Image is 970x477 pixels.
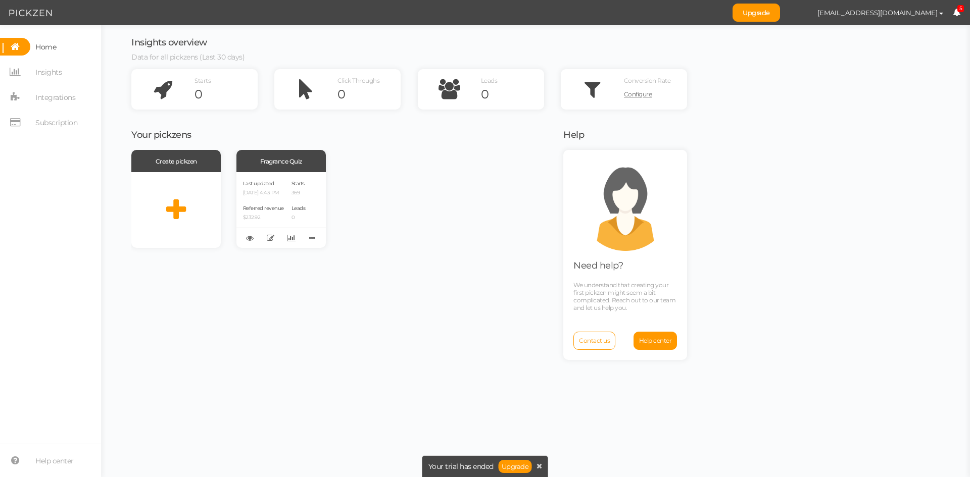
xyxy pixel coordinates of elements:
[243,190,284,196] p: [DATE] 4:43 PM
[624,77,671,84] span: Conversion Rate
[428,463,494,470] span: Your trial has ended
[292,215,306,221] p: 0
[35,39,56,55] span: Home
[131,129,191,140] span: Your pickzens
[195,77,211,84] span: Starts
[156,157,197,165] span: Create pickzen
[499,460,532,473] a: Upgrade
[292,190,306,196] p: 369
[790,4,808,22] img: b3e142cb9089df8073c54e68b41907af
[35,64,62,80] span: Insights
[634,332,677,350] a: Help center
[579,337,610,344] span: Contact us
[573,260,623,271] span: Need help?
[131,52,245,62] span: Data for all pickzens (Last 30 days)
[195,87,258,102] div: 0
[35,115,77,131] span: Subscription
[817,9,938,17] span: [EMAIL_ADDRESS][DOMAIN_NAME]
[733,4,780,22] a: Upgrade
[573,281,675,311] span: We understand that creating your first pickzen might seem a bit complicated. Reach out to our tea...
[243,215,284,221] p: $232.92
[292,205,306,211] span: Leads
[292,180,305,187] span: Starts
[563,129,584,140] span: Help
[35,89,75,105] span: Integrations
[808,4,953,21] button: [EMAIL_ADDRESS][DOMAIN_NAME]
[243,205,284,211] span: Referred revenue
[624,87,687,102] a: Configure
[957,5,964,13] span: 5
[580,160,671,251] img: support.png
[243,180,274,187] span: Last updated
[236,150,326,172] div: Fragrance Quiz
[131,37,207,48] span: Insights overview
[639,337,672,344] span: Help center
[624,90,652,98] span: Configure
[236,172,326,248] div: Last updated [DATE] 4:43 PM Referred revenue $232.92 Starts 369 Leads 0
[337,87,401,102] div: 0
[481,87,544,102] div: 0
[9,7,52,19] img: Pickzen logo
[481,77,498,84] span: Leads
[35,453,74,469] span: Help center
[337,77,379,84] span: Click Throughs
